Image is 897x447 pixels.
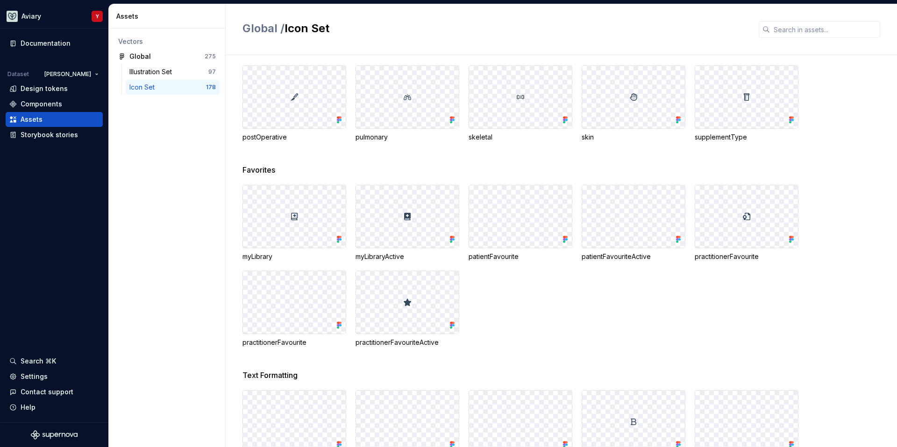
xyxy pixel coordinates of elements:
div: Vectors [118,37,216,46]
a: Icon Set178 [126,80,220,95]
input: Search in assets... [770,21,880,38]
h2: Icon Set [242,21,747,36]
button: [PERSON_NAME] [40,68,103,81]
a: Global275 [114,49,220,64]
button: Search ⌘K [6,354,103,369]
a: Illustration Set97 [126,64,220,79]
div: Components [21,99,62,109]
a: Components [6,97,103,112]
div: pulmonary [356,133,459,142]
div: Aviary [21,12,41,21]
span: [PERSON_NAME] [44,70,91,78]
div: Assets [21,115,43,124]
div: patientFavouriteActive [582,252,685,261]
a: Assets [6,112,103,127]
div: postOperative [242,133,346,142]
div: Settings [21,372,48,381]
button: Help [6,400,103,415]
div: skeletal [469,133,572,142]
div: Design tokens [21,84,68,93]
div: Help [21,403,36,412]
div: Dataset [7,70,29,78]
div: practitionerFavourite [695,252,798,261]
span: Text Formatting [242,370,298,381]
span: Global / [242,21,285,35]
div: Y [96,13,99,20]
button: AviaryY [2,6,107,26]
div: 178 [206,84,216,91]
div: Documentation [21,39,71,48]
div: 275 [205,53,216,60]
div: Storybook stories [21,130,78,140]
svg: Supernova Logo [31,430,78,440]
a: Settings [6,369,103,384]
div: patientFavourite [469,252,572,261]
a: Design tokens [6,81,103,96]
div: practitionerFavouriteActive [356,338,459,347]
div: Global [129,52,151,61]
div: Icon Set [129,83,158,92]
div: Search ⌘K [21,356,56,366]
div: Contact support [21,387,73,397]
div: Assets [116,12,221,21]
div: myLibrary [242,252,346,261]
div: practitionerFavourite [242,338,346,347]
div: 97 [208,68,216,76]
div: supplementType [695,133,798,142]
a: Documentation [6,36,103,51]
span: Favorites [242,164,275,175]
button: Contact support [6,384,103,399]
div: myLibraryActive [356,252,459,261]
img: 256e2c79-9abd-4d59-8978-03feab5a3943.png [7,11,18,22]
div: Illustration Set [129,67,176,77]
div: skin [582,133,685,142]
a: Storybook stories [6,127,103,142]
